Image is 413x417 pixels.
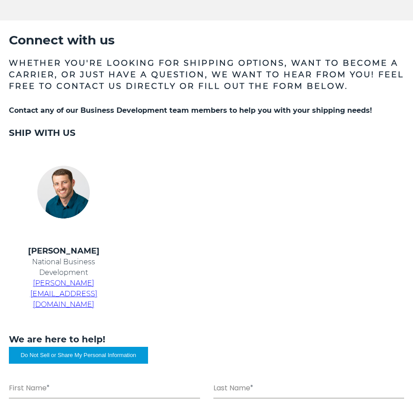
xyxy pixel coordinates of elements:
button: Do Not Sell or Share My Personal Information [9,347,148,364]
h4: [PERSON_NAME] [9,245,118,257]
h3: SHIP WITH US [9,127,404,139]
iframe: Chat Widget [369,374,413,417]
a: [PERSON_NAME][EMAIL_ADDRESS][DOMAIN_NAME] [30,279,97,309]
p: National Business Development [9,257,118,278]
h3: Whether you're looking for shipping options, want to become a carrier, or just have a question, w... [9,57,404,92]
h2: Connect with us [9,32,404,48]
h5: Contact any of our Business Development team members to help you with your shipping needs! [9,105,404,116]
h3: We are here to help! [9,333,404,346]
